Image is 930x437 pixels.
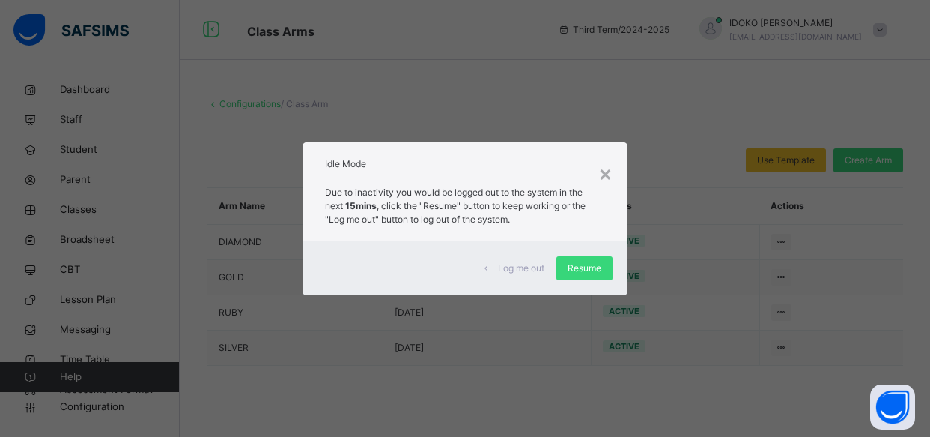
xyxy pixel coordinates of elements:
[325,186,606,226] p: Due to inactivity you would be logged out to the system in the next , click the "Resume" button t...
[345,200,377,211] strong: 15mins
[325,157,606,171] h2: Idle Mode
[498,262,544,275] span: Log me out
[568,262,601,275] span: Resume
[870,385,915,430] button: Open asap
[598,157,613,189] div: ×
